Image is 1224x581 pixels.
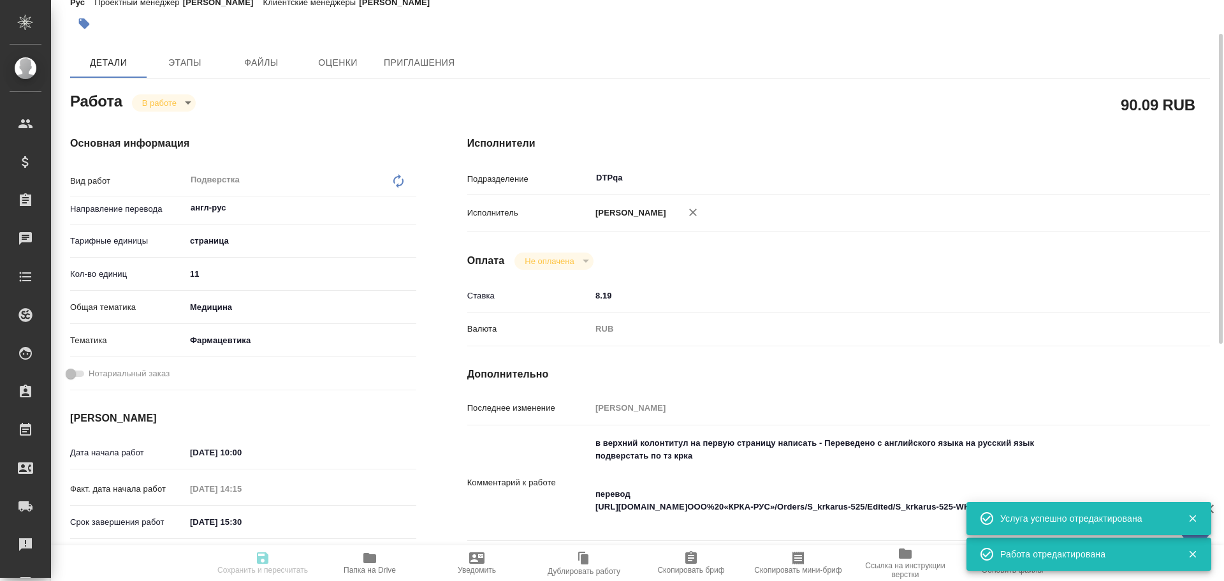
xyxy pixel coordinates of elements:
[70,483,186,496] p: Факт. дата начала работ
[70,516,186,529] p: Срок завершения работ
[209,545,316,581] button: Сохранить и пересчитать
[591,207,666,219] p: [PERSON_NAME]
[154,55,215,71] span: Этапы
[467,290,591,302] p: Ставка
[186,443,297,462] input: ✎ Введи что-нибудь
[859,561,951,579] span: Ссылка на инструкции верстки
[409,207,412,209] button: Open
[186,265,416,283] input: ✎ Введи что-нибудь
[467,476,591,489] p: Комментарий к работе
[217,566,308,575] span: Сохранить и пересчитать
[1141,177,1144,179] button: Open
[458,566,496,575] span: Уведомить
[70,334,186,347] p: Тематика
[70,411,416,426] h4: [PERSON_NAME]
[467,367,1210,382] h4: Дополнительно
[186,330,416,351] div: Фармацевтика
[186,513,297,531] input: ✎ Введи что-нибудь
[530,545,637,581] button: Дублировать работу
[307,55,368,71] span: Оценки
[89,367,170,380] span: Нотариальный заказ
[1000,512,1169,525] div: Услуга успешно отредактирована
[637,545,745,581] button: Скопировать бриф
[423,545,530,581] button: Уведомить
[70,446,186,459] p: Дата начала работ
[1179,513,1206,524] button: Закрыть
[132,94,196,112] div: В работе
[852,545,959,581] button: Ссылка на инструкции верстки
[1000,548,1169,561] div: Работа отредактирована
[959,545,1066,581] button: Обновить файлы
[754,566,841,575] span: Скопировать мини-бриф
[467,402,591,415] p: Последнее изменение
[70,301,186,314] p: Общая тематика
[70,203,186,216] p: Направление перевода
[467,173,591,186] p: Подразделение
[745,545,852,581] button: Скопировать мини-бриф
[231,55,292,71] span: Файлы
[78,55,139,71] span: Детали
[186,297,416,318] div: Медицина
[521,256,578,267] button: Не оплачена
[657,566,724,575] span: Скопировать бриф
[70,89,122,112] h2: Работа
[514,253,593,270] div: В работе
[1179,548,1206,560] button: Закрыть
[186,480,297,498] input: Пустое поле
[467,207,591,219] p: Исполнитель
[70,136,416,151] h4: Основная информация
[467,253,505,268] h4: Оплата
[344,566,396,575] span: Папка на Drive
[70,268,186,281] p: Кол-во единиц
[1121,94,1195,115] h2: 90.09 RUB
[467,136,1210,151] h4: Исполнители
[70,175,186,188] p: Вид работ
[591,286,1148,305] input: ✎ Введи что-нибудь
[316,545,423,581] button: Папка на Drive
[548,567,620,576] span: Дублировать работу
[70,10,98,38] button: Добавить тэг
[384,55,455,71] span: Приглашения
[591,318,1148,340] div: RUB
[679,198,707,226] button: Удалить исполнителя
[138,98,180,108] button: В работе
[591,432,1148,531] textarea: в верхний колонтитул на первую страницу написать - Переведено с английского языка на русский язык...
[591,399,1148,417] input: Пустое поле
[186,230,416,252] div: страница
[467,323,591,335] p: Валюта
[70,235,186,247] p: Тарифные единицы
